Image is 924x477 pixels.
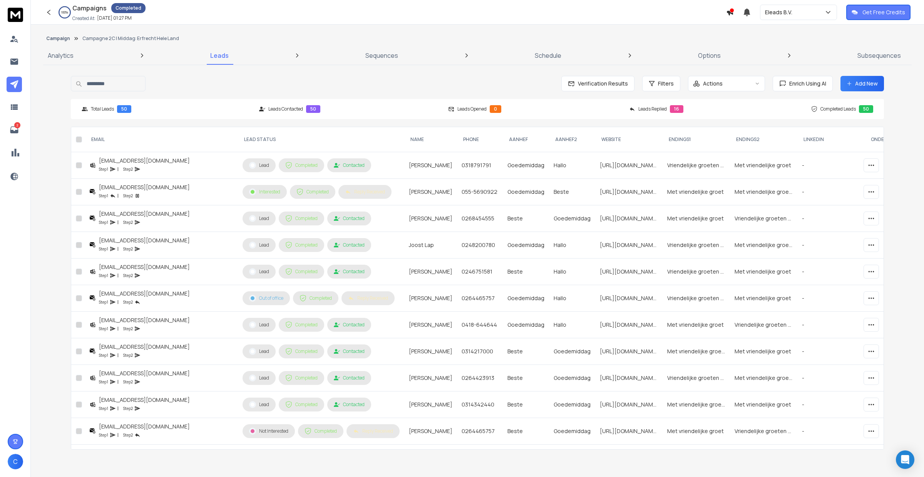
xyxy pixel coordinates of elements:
div: [EMAIL_ADDRESS][DOMAIN_NAME] [99,263,190,271]
td: [PERSON_NAME] [404,205,457,232]
td: Hallo [549,152,595,179]
td: Vriendelijke groeten uit [GEOGRAPHIC_DATA] [663,259,730,285]
p: Step 1 [99,245,108,253]
div: Lead [249,375,269,381]
div: Completed [285,268,318,275]
div: Contacted [334,322,365,328]
p: Step 2 [123,405,133,412]
div: Completed [285,375,318,381]
td: [URL][DOMAIN_NAME] [595,259,663,285]
td: Goedemiddag [503,312,549,338]
td: [URL][DOMAIN_NAME] [595,418,663,445]
p: Step 2 [123,351,133,359]
td: [URL][DOMAIN_NAME] [595,179,663,205]
p: | [117,431,119,439]
button: Campaign [46,35,70,42]
td: [PERSON_NAME] [404,445,457,471]
td: Met vriendelijke groet uit [GEOGRAPHIC_DATA] [730,179,797,205]
td: Beste [549,445,595,471]
button: C [8,454,23,469]
div: 50 [306,105,320,113]
p: Actions [703,80,723,87]
a: Leads [206,46,233,65]
td: Met vriendelijke groet [730,338,797,365]
div: Contacted [334,348,365,354]
p: Total Leads [91,106,114,112]
p: Step 2 [123,298,133,306]
a: Options [693,46,725,65]
td: Met vriendelijke groeten [730,232,797,259]
p: Step 1 [99,351,108,359]
td: [PERSON_NAME] [404,285,457,312]
div: Completed [300,295,332,302]
td: [URL][DOMAIN_NAME] [595,285,663,312]
div: [EMAIL_ADDRESS][DOMAIN_NAME] [99,183,190,191]
div: Contacted [334,242,365,248]
td: Goedemiddag [503,445,549,471]
button: Enrich Using AI [773,76,833,91]
td: - [797,418,865,445]
td: 0264465757 [457,418,503,445]
td: Met vriendelijke groet [730,445,797,471]
p: Step 2 [123,431,133,439]
div: Completed [296,188,329,195]
p: Step 1 [99,298,108,306]
div: [EMAIL_ADDRESS][DOMAIN_NAME] [99,316,190,324]
button: Get Free Credits [846,5,911,20]
td: Goedemiddag [549,391,595,418]
td: 0248200780 [457,232,503,259]
td: Goedemiddag [503,232,549,259]
td: 0246751581 [457,259,503,285]
div: Reply Received [348,295,388,301]
div: Interested [249,188,280,195]
p: | [117,218,119,226]
div: Lead [249,321,269,328]
th: NAME [404,127,457,152]
p: Leads Contacted [268,106,303,112]
p: Created At: [72,15,95,22]
p: 100 % [61,10,68,15]
p: Step 1 [99,192,108,200]
div: [EMAIL_ADDRESS][DOMAIN_NAME] [99,210,190,218]
div: [EMAIL_ADDRESS][DOMAIN_NAME] [99,396,190,404]
p: Step 2 [123,192,133,200]
td: Goedemiddag [549,205,595,232]
button: Verification Results [561,76,634,91]
p: | [117,192,119,200]
td: - [797,365,865,391]
div: [EMAIL_ADDRESS][DOMAIN_NAME] [99,370,190,377]
td: [PERSON_NAME] [404,312,457,338]
p: Analytics [48,51,74,60]
a: Schedule [530,46,566,65]
div: Lead [249,268,269,275]
td: 0314217000 [457,338,503,365]
p: Completed Leads [820,106,856,112]
th: Endings2 [730,127,797,152]
td: 0268454555 [457,205,503,232]
td: 0314342440 [457,391,503,418]
p: | [117,245,119,253]
div: Completed [285,348,318,355]
p: Step 2 [123,325,133,333]
a: 2 [7,122,22,138]
td: Beste [503,338,549,365]
div: Completed [285,215,318,222]
td: [PERSON_NAME] [404,418,457,445]
p: | [117,165,119,173]
td: Goedemiddag [549,418,595,445]
div: Not Interested [249,428,288,435]
td: - [797,152,865,179]
a: Sequences [361,46,403,65]
div: [EMAIL_ADDRESS][DOMAIN_NAME] [99,237,190,244]
p: | [117,272,119,279]
td: Vriendelijke groeten uit [GEOGRAPHIC_DATA] [663,365,730,391]
p: Step 1 [99,218,108,226]
td: [PERSON_NAME] [404,152,457,179]
div: Reply Received [353,428,393,434]
p: 2 [14,122,20,128]
div: Out of office [249,295,283,302]
p: Step 1 [99,431,108,439]
div: Contacted [334,162,365,168]
td: [URL][DOMAIN_NAME] [595,365,663,391]
div: Completed [285,162,318,169]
